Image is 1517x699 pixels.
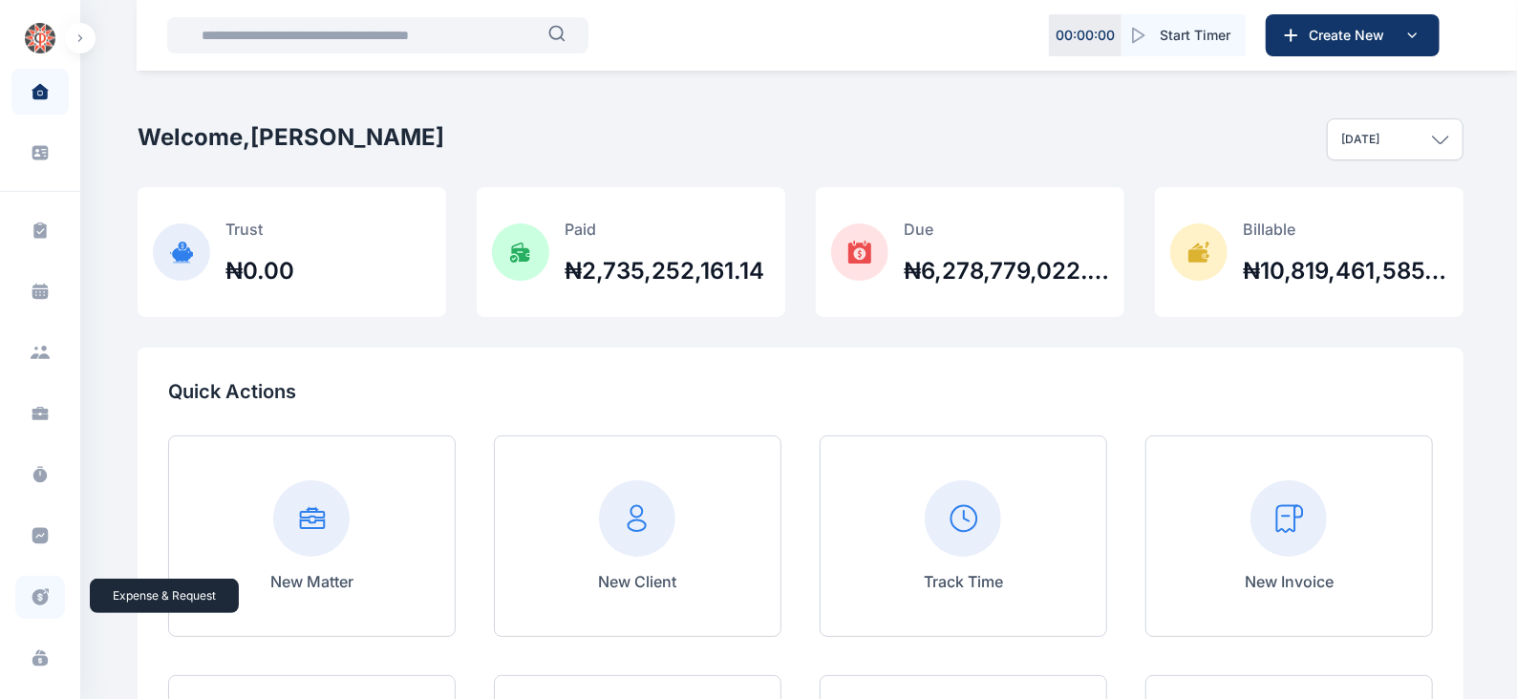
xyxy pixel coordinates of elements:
span: Start Timer [1160,26,1230,45]
p: Due [904,218,1109,241]
p: 00 : 00 : 00 [1056,26,1115,45]
p: Track Time [924,570,1003,593]
h2: ₦0.00 [225,256,294,286]
button: Start Timer [1122,14,1246,56]
h2: ₦10,819,461,585.23 [1243,256,1448,286]
p: [DATE] [1341,132,1379,147]
span: Create New [1301,26,1400,45]
p: New Client [598,570,676,593]
p: New Matter [270,570,353,593]
p: Quick Actions [168,378,1433,405]
h2: ₦6,278,779,022.37 [904,256,1109,286]
p: Trust [225,218,294,241]
p: Billable [1243,218,1448,241]
h2: ₦2,735,252,161.14 [565,256,764,286]
h2: Welcome, [PERSON_NAME] [138,122,444,153]
button: Create New [1266,14,1440,56]
p: New Invoice [1245,570,1334,593]
p: Paid [565,218,764,241]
